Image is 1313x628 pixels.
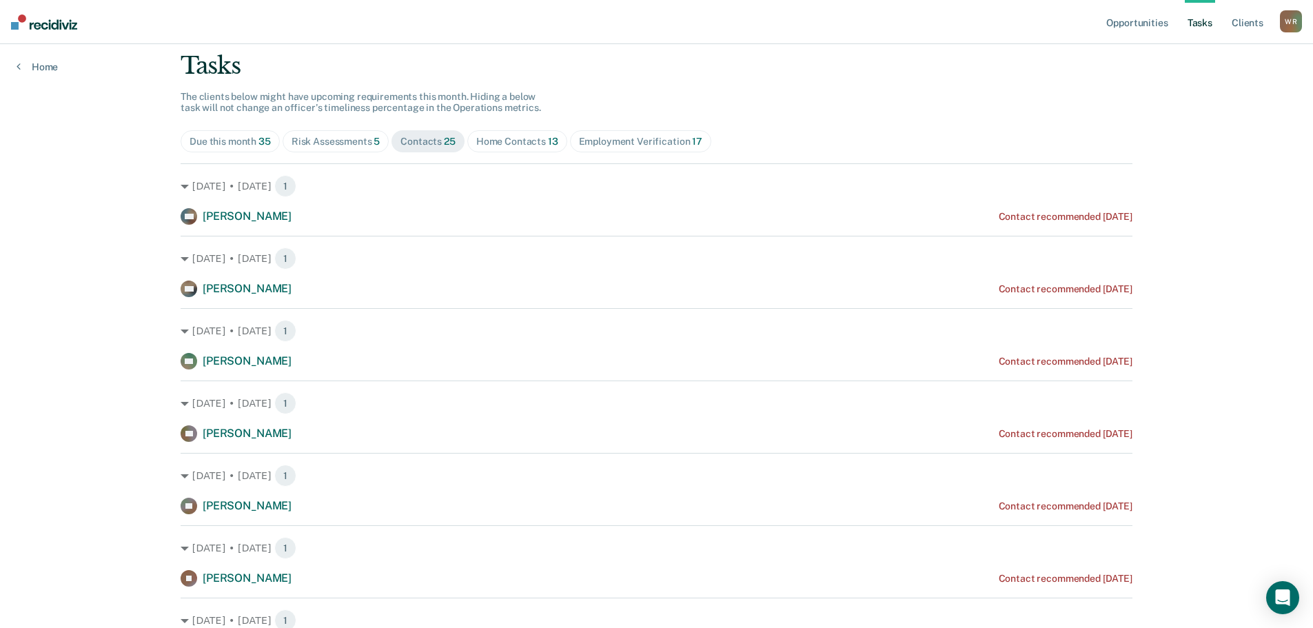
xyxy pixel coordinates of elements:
[274,465,296,487] span: 1
[203,427,292,440] span: [PERSON_NAME]
[181,392,1132,414] div: [DATE] • [DATE] 1
[444,136,456,147] span: 25
[999,211,1132,223] div: Contact recommended [DATE]
[274,320,296,342] span: 1
[17,61,58,73] a: Home
[203,499,292,512] span: [PERSON_NAME]
[1280,10,1302,32] div: W R
[181,247,1132,270] div: [DATE] • [DATE] 1
[203,282,292,295] span: [PERSON_NAME]
[274,247,296,270] span: 1
[203,571,292,585] span: [PERSON_NAME]
[476,136,558,148] div: Home Contacts
[579,136,702,148] div: Employment Verification
[274,175,296,197] span: 1
[181,175,1132,197] div: [DATE] • [DATE] 1
[11,14,77,30] img: Recidiviz
[181,320,1132,342] div: [DATE] • [DATE] 1
[692,136,702,147] span: 17
[1280,10,1302,32] button: WR
[181,537,1132,559] div: [DATE] • [DATE] 1
[203,354,292,367] span: [PERSON_NAME]
[999,573,1132,585] div: Contact recommended [DATE]
[203,210,292,223] span: [PERSON_NAME]
[999,283,1132,295] div: Contact recommended [DATE]
[374,136,380,147] span: 5
[548,136,558,147] span: 13
[400,136,456,148] div: Contacts
[999,428,1132,440] div: Contact recommended [DATE]
[274,392,296,414] span: 1
[292,136,380,148] div: Risk Assessments
[181,91,541,114] span: The clients below might have upcoming requirements this month. Hiding a below task will not chang...
[999,356,1132,367] div: Contact recommended [DATE]
[999,500,1132,512] div: Contact recommended [DATE]
[258,136,271,147] span: 35
[190,136,271,148] div: Due this month
[274,537,296,559] span: 1
[181,465,1132,487] div: [DATE] • [DATE] 1
[1266,581,1299,614] div: Open Intercom Messenger
[181,52,1132,80] div: Tasks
